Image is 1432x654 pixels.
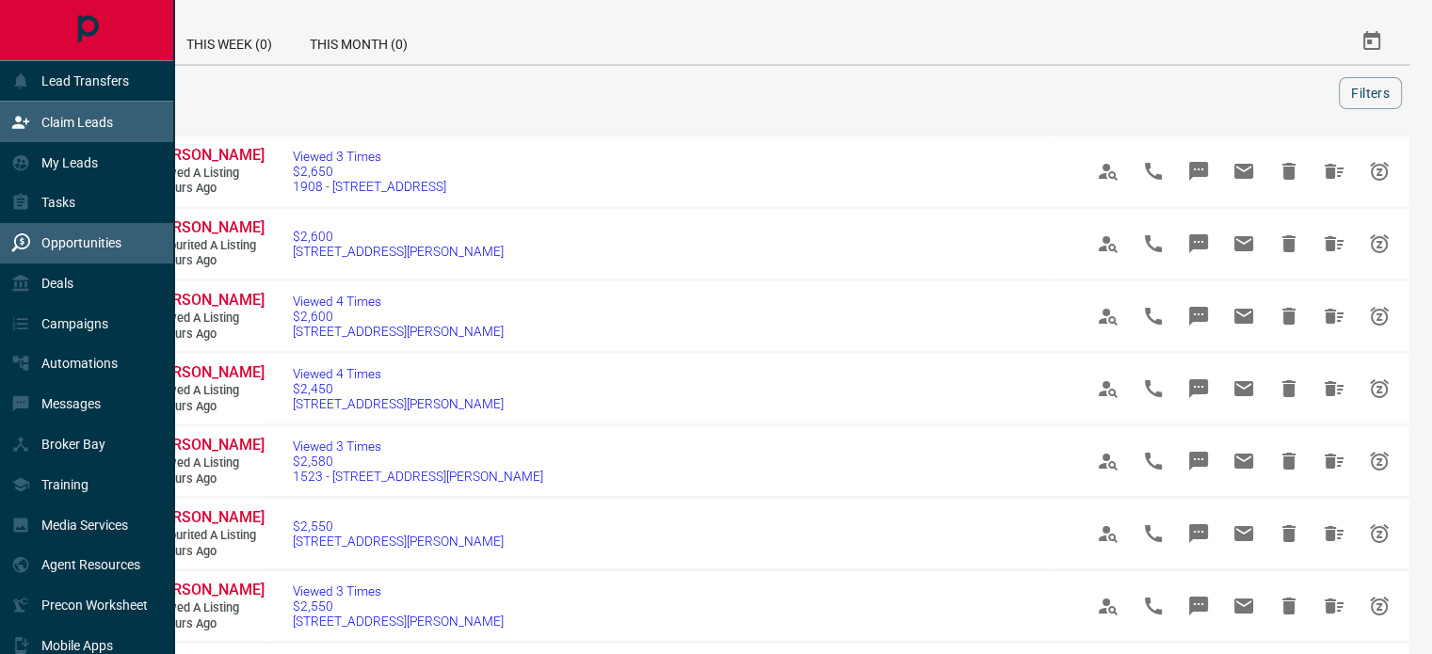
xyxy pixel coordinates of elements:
[1176,294,1221,339] span: Message
[151,600,264,616] span: Viewed a Listing
[293,324,504,339] span: [STREET_ADDRESS][PERSON_NAME]
[151,436,265,454] span: [PERSON_NAME]
[1357,583,1402,629] span: Snooze
[1176,221,1221,266] span: Message
[293,614,504,629] span: [STREET_ADDRESS][PERSON_NAME]
[1349,19,1394,64] button: Select Date Range
[1131,149,1176,194] span: Call
[151,455,264,471] span: Viewed a Listing
[293,454,543,469] span: $2,580
[151,616,264,632] span: 2 hours ago
[151,383,264,399] span: Viewed a Listing
[293,598,504,614] span: $2,550
[151,238,264,254] span: Favourited a Listing
[151,528,264,544] span: Favourited a Listing
[1086,294,1131,339] span: View Profile
[151,581,264,600] a: [PERSON_NAME]
[293,366,504,411] a: Viewed 4 Times$2,450[STREET_ADDRESS][PERSON_NAME]
[1176,583,1221,629] span: Message
[1086,149,1131,194] span: View Profile
[1221,583,1266,629] span: Email
[151,291,265,309] span: [PERSON_NAME]
[1221,149,1266,194] span: Email
[151,581,265,598] span: [PERSON_NAME]
[151,146,265,164] span: [PERSON_NAME]
[168,19,291,64] div: This Week (0)
[151,181,264,197] span: 2 hours ago
[151,327,264,343] span: 2 hours ago
[1131,583,1176,629] span: Call
[1221,294,1266,339] span: Email
[1311,221,1357,266] span: Hide All from Jasmine K
[1086,583,1131,629] span: View Profile
[293,294,504,339] a: Viewed 4 Times$2,600[STREET_ADDRESS][PERSON_NAME]
[151,363,264,383] a: [PERSON_NAME]
[151,544,264,560] span: 2 hours ago
[151,471,264,487] span: 2 hours ago
[151,363,265,381] span: [PERSON_NAME]
[151,253,264,269] span: 2 hours ago
[293,149,446,164] span: Viewed 3 Times
[1221,511,1266,556] span: Email
[293,518,504,549] a: $2,550[STREET_ADDRESS][PERSON_NAME]
[151,146,264,166] a: [PERSON_NAME]
[293,244,504,259] span: [STREET_ADDRESS][PERSON_NAME]
[1266,221,1311,266] span: Hide
[1131,294,1176,339] span: Call
[1131,366,1176,411] span: Call
[293,179,446,194] span: 1908 - [STREET_ADDRESS]
[293,366,504,381] span: Viewed 4 Times
[293,149,446,194] a: Viewed 3 Times$2,6501908 - [STREET_ADDRESS]
[1357,149,1402,194] span: Snooze
[1221,439,1266,484] span: Email
[293,229,504,259] a: $2,600[STREET_ADDRESS][PERSON_NAME]
[293,309,504,324] span: $2,600
[1311,439,1357,484] span: Hide All from Jasmine K
[151,399,264,415] span: 2 hours ago
[293,469,543,484] span: 1523 - [STREET_ADDRESS][PERSON_NAME]
[1266,149,1311,194] span: Hide
[1357,366,1402,411] span: Snooze
[151,508,264,528] a: [PERSON_NAME]
[293,294,504,309] span: Viewed 4 Times
[1311,583,1357,629] span: Hide All from Jasmine K
[293,439,543,454] span: Viewed 3 Times
[1339,77,1402,109] button: Filters
[151,166,264,182] span: Viewed a Listing
[1311,366,1357,411] span: Hide All from Jasmine K
[151,508,265,526] span: [PERSON_NAME]
[1357,439,1402,484] span: Snooze
[1086,439,1131,484] span: View Profile
[151,218,265,236] span: [PERSON_NAME]
[1086,511,1131,556] span: View Profile
[1131,439,1176,484] span: Call
[1357,511,1402,556] span: Snooze
[1176,149,1221,194] span: Message
[1266,439,1311,484] span: Hide
[151,311,264,327] span: Viewed a Listing
[1176,439,1221,484] span: Message
[1311,149,1357,194] span: Hide All from Jasmine K
[1086,366,1131,411] span: View Profile
[151,218,264,238] a: [PERSON_NAME]
[1221,221,1266,266] span: Email
[1266,583,1311,629] span: Hide
[1357,294,1402,339] span: Snooze
[293,396,504,411] span: [STREET_ADDRESS][PERSON_NAME]
[1131,511,1176,556] span: Call
[293,534,504,549] span: [STREET_ADDRESS][PERSON_NAME]
[1221,366,1266,411] span: Email
[293,518,504,534] span: $2,550
[1311,511,1357,556] span: Hide All from Jasmine K
[1266,366,1311,411] span: Hide
[1176,511,1221,556] span: Message
[293,164,446,179] span: $2,650
[293,583,504,629] a: Viewed 3 Times$2,550[STREET_ADDRESS][PERSON_NAME]
[293,381,504,396] span: $2,450
[1131,221,1176,266] span: Call
[1311,294,1357,339] span: Hide All from Jasmine K
[293,583,504,598] span: Viewed 3 Times
[1176,366,1221,411] span: Message
[293,229,504,244] span: $2,600
[1266,511,1311,556] span: Hide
